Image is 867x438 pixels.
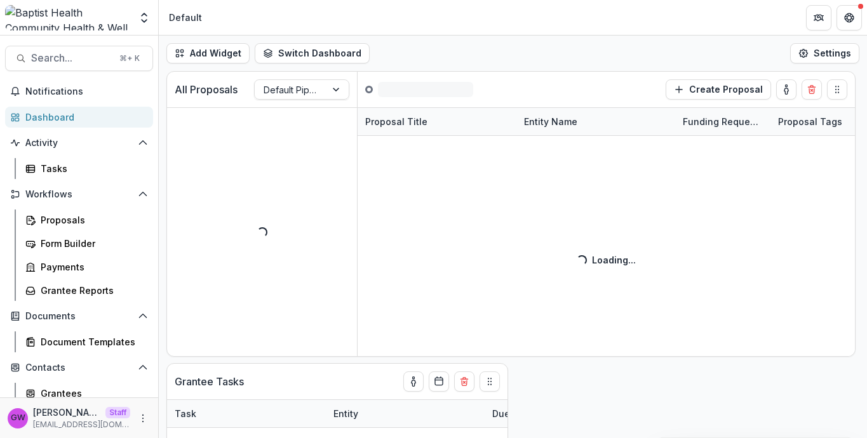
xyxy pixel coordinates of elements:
[5,133,153,153] button: Open Activity
[20,331,153,352] a: Document Templates
[105,407,130,418] p: Staff
[827,79,847,100] button: Drag
[5,46,153,71] button: Search...
[5,306,153,326] button: Open Documents
[41,335,143,348] div: Document Templates
[33,406,100,419] p: [PERSON_NAME]
[5,81,153,102] button: Notifications
[25,311,133,322] span: Documents
[20,383,153,404] a: Grantees
[454,371,474,392] button: Delete card
[164,8,207,27] nav: breadcrumb
[480,371,500,392] button: Drag
[31,52,112,64] span: Search...
[5,107,153,128] a: Dashboard
[20,256,153,277] a: Payments
[5,357,153,378] button: Open Contacts
[20,209,153,230] a: Proposals
[25,189,133,200] span: Workflows
[776,79,796,100] button: toggle-assigned-to-me
[429,371,449,392] button: Calendar
[175,82,238,97] p: All Proposals
[175,374,244,389] p: Grantee Tasks
[837,5,862,30] button: Get Help
[135,5,153,30] button: Open entity switcher
[666,79,771,100] button: Create Proposal
[20,233,153,254] a: Form Builder
[41,213,143,227] div: Proposals
[135,411,151,426] button: More
[20,280,153,301] a: Grantee Reports
[25,362,133,373] span: Contacts
[802,79,822,100] button: Delete card
[5,5,130,30] img: Baptist Health Community Health & Well Being logo
[33,419,130,430] p: [EMAIL_ADDRESS][DOMAIN_NAME]
[25,138,133,149] span: Activity
[25,86,148,97] span: Notifications
[41,387,143,400] div: Grantees
[255,43,370,63] button: Switch Dashboard
[117,51,142,65] div: ⌘ + K
[20,158,153,179] a: Tasks
[41,237,143,250] div: Form Builder
[41,162,143,175] div: Tasks
[25,110,143,124] div: Dashboard
[169,11,202,24] div: Default
[11,414,25,422] div: Grace W
[41,260,143,274] div: Payments
[403,371,424,392] button: toggle-assigned-to-me
[41,284,143,297] div: Grantee Reports
[5,184,153,204] button: Open Workflows
[806,5,831,30] button: Partners
[790,43,859,63] button: Settings
[166,43,250,63] button: Add Widget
